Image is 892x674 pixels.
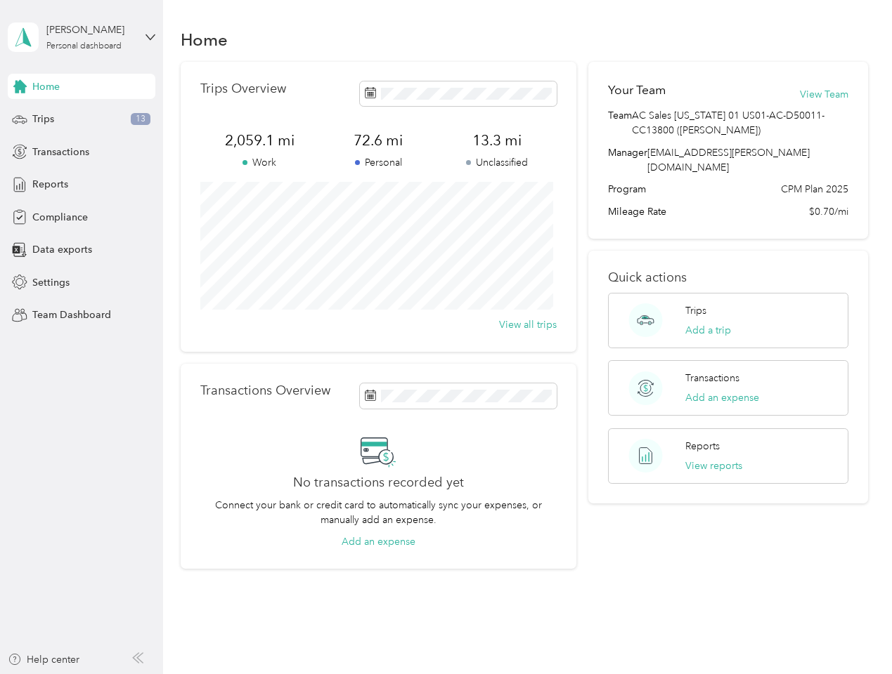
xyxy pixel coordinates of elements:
span: Manager [608,145,647,175]
button: Add an expense [685,390,759,405]
span: Settings [32,275,70,290]
span: Data exports [32,242,92,257]
span: Trips [32,112,54,126]
h1: Home [181,32,228,47]
span: Program [608,182,646,197]
span: Transactions [32,145,89,159]
span: $0.70/mi [809,204,848,219]
p: Transactions [685,371,739,385]
span: Team [608,108,632,138]
p: Unclassified [438,155,557,170]
span: CPM Plan 2025 [781,182,848,197]
span: Mileage Rate [608,204,666,219]
span: Reports [32,177,68,192]
p: Trips [685,303,706,318]
p: Trips Overview [200,81,286,96]
p: Quick actions [608,270,848,285]
span: 13 [131,113,150,126]
button: Add a trip [685,323,731,338]
button: Help center [8,652,79,667]
button: View all trips [499,317,557,332]
span: 72.6 mi [319,131,438,150]
p: Connect your bank or credit card to automatically sync your expenses, or manually add an expense. [200,498,557,527]
iframe: Everlance-gr Chat Button Frame [813,595,892,674]
span: [EMAIL_ADDRESS][PERSON_NAME][DOMAIN_NAME] [647,147,810,173]
p: Personal [319,155,438,170]
button: View reports [685,458,742,473]
button: View Team [800,87,848,102]
span: 13.3 mi [438,131,557,150]
div: Personal dashboard [46,42,122,51]
p: Work [200,155,319,170]
span: 2,059.1 mi [200,131,319,150]
span: Team Dashboard [32,308,111,322]
span: Home [32,79,60,94]
span: Compliance [32,210,88,225]
h2: Your Team [608,81,666,99]
p: Transactions Overview [200,383,330,398]
div: [PERSON_NAME] [46,22,134,37]
h2: No transactions recorded yet [293,475,464,490]
span: AC Sales [US_STATE] 01 US01-AC-D50011-CC13800 ([PERSON_NAME]) [632,108,848,138]
p: Reports [685,439,720,454]
button: Add an expense [342,534,415,549]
